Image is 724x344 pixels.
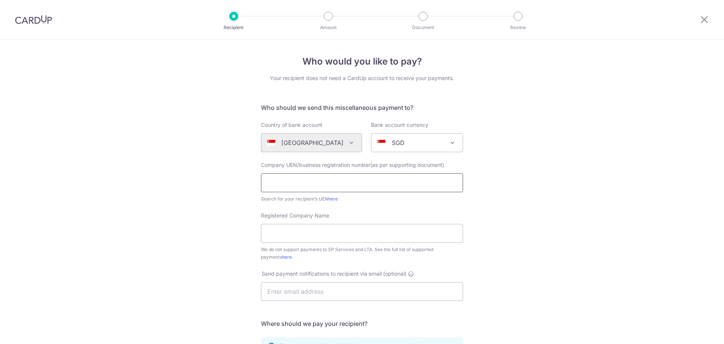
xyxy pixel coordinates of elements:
[490,24,546,31] p: Review
[371,121,428,129] label: Bank account currency
[395,24,451,31] p: Document
[261,282,463,301] input: Enter email address
[15,15,52,24] img: CardUp
[262,270,406,278] span: Send payment notifications to recipient via email (optional)
[261,74,463,82] div: Your recipient does not need a CardUp account to receive your payments.
[261,121,322,129] label: Country of bank account
[392,138,405,147] p: SGD
[261,55,463,68] h4: Who would you like to pay?
[206,24,262,31] p: Recipient
[261,319,463,328] h5: Where should we pay your recipient?
[282,254,292,260] a: here
[301,24,356,31] p: Amount
[371,133,463,152] span: SGD
[261,195,463,203] div: Search for your recipient’s UEN
[261,246,463,261] div: We do not support payments to SP Services and LTA. See the full list of supported payments .
[371,134,463,152] span: SGD
[261,212,329,219] span: Registered Company Name
[261,103,463,112] h5: Who should we send this miscellaneous payment to?
[328,196,338,202] a: here
[17,5,32,12] span: Help
[261,162,444,168] span: Company UEN/business registration number(as per supporting document)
